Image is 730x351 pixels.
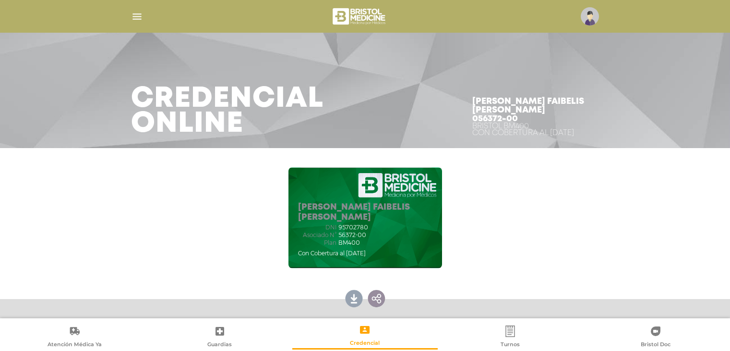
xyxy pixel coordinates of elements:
[338,232,366,238] span: 56372-00
[438,325,583,350] a: Turnos
[298,250,366,257] span: Con Cobertura al [DATE]
[131,11,143,23] img: Cober_menu-lines-white.svg
[131,87,323,137] h3: Credencial Online
[298,232,336,238] span: Asociado N°
[472,97,599,123] h4: [PERSON_NAME] Faibelis [PERSON_NAME] 056372-00
[472,123,599,137] div: Bristol BM400 Con Cobertura al [DATE]
[147,325,293,350] a: Guardias
[298,239,336,246] span: Plan
[641,341,670,350] span: Bristol Doc
[331,5,388,28] img: bristol-medicine-blanco.png
[207,341,232,350] span: Guardias
[338,239,360,246] span: BM400
[501,341,520,350] span: Turnos
[583,325,728,350] a: Bristol Doc
[292,324,438,348] a: Credencial
[298,202,432,223] h5: [PERSON_NAME] Faibelis [PERSON_NAME]
[581,7,599,25] img: profile-placeholder.svg
[48,341,102,350] span: Atención Médica Ya
[298,224,336,231] span: dni
[350,339,380,348] span: Credencial
[338,224,368,231] span: 95702780
[2,325,147,350] a: Atención Médica Ya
